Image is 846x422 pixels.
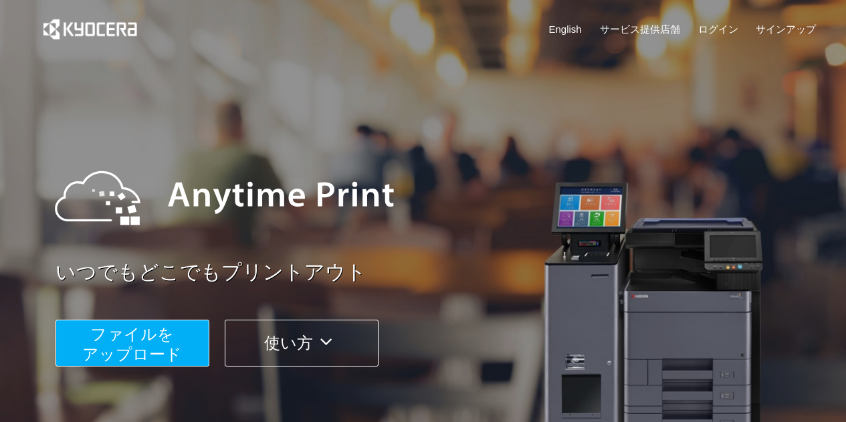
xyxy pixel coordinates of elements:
a: English [549,22,582,36]
button: 使い方 [225,320,379,366]
a: サインアップ [756,22,816,36]
button: ファイルを​​アップロード [56,320,209,366]
a: いつでもどこでもプリントアウト [56,258,825,287]
a: ログイン [698,22,738,36]
span: ファイルを ​​アップロード [82,325,182,363]
a: サービス提供店舗 [600,22,680,36]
